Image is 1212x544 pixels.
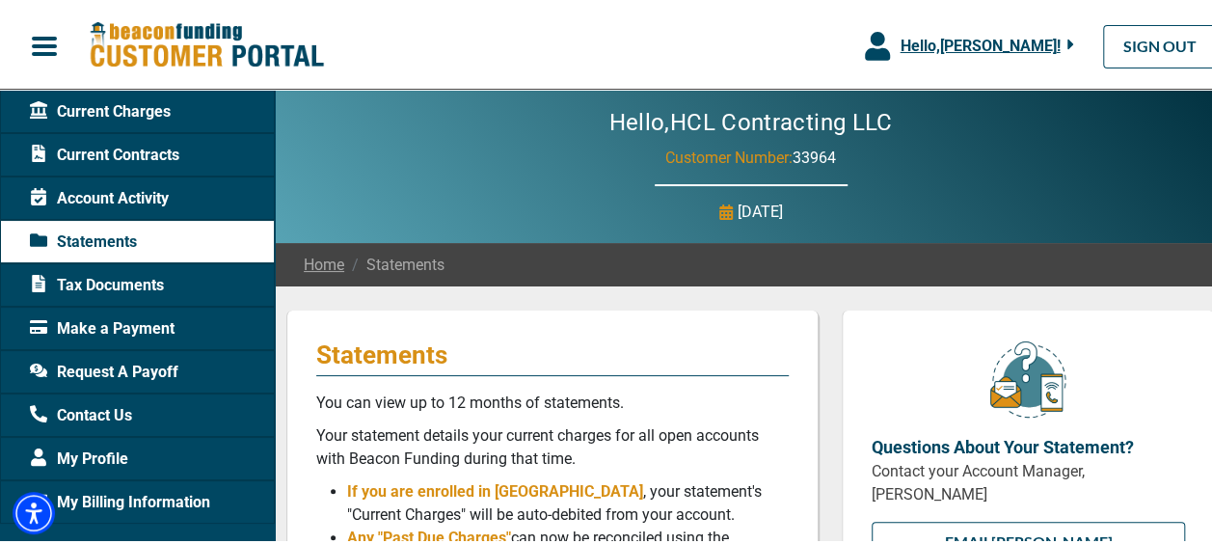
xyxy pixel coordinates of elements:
[984,337,1071,417] img: customer-service.png
[793,146,836,164] span: 33964
[13,489,55,531] div: Accessibility Menu
[30,488,210,511] span: My Billing Information
[30,445,128,468] span: My Profile
[551,106,950,134] h2: Hello, HCL Contracting LLC
[316,389,789,412] p: You can view up to 12 months of statements.
[316,422,789,468] p: Your statement details your current charges for all open accounts with Beacon Funding during that...
[30,228,137,251] span: Statements
[30,401,132,424] span: Contact Us
[30,141,179,164] span: Current Contracts
[872,431,1185,457] p: Questions About Your Statement?
[316,337,789,367] p: Statements
[344,251,444,274] span: Statements
[347,479,643,498] span: If you are enrolled in [GEOGRAPHIC_DATA]
[30,314,175,338] span: Make a Payment
[89,18,324,68] img: Beacon Funding Customer Portal Logo
[872,457,1185,503] p: Contact your Account Manager, [PERSON_NAME]
[900,34,1060,52] span: Hello, [PERSON_NAME] !
[30,358,178,381] span: Request A Payoff
[738,198,783,221] p: [DATE]
[30,184,169,207] span: Account Activity
[30,271,164,294] span: Tax Documents
[347,526,511,544] span: Any "Past Due Charges"
[665,146,793,164] span: Customer Number:
[30,97,171,121] span: Current Charges
[304,251,344,274] a: Home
